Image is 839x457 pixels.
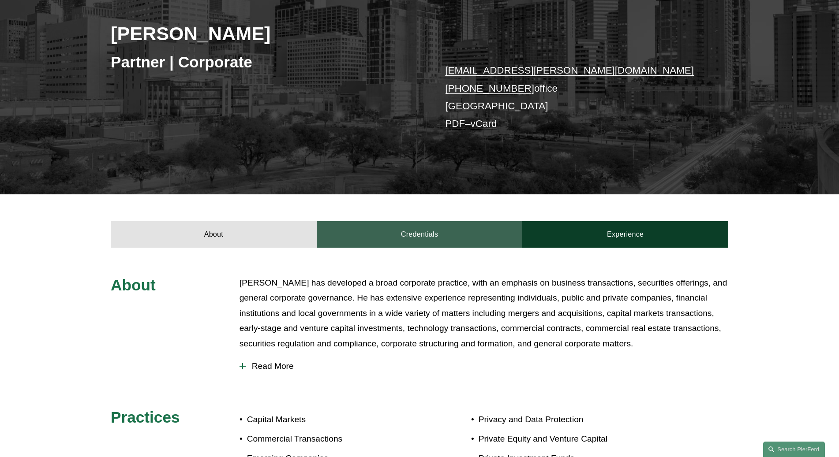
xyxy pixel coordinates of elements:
button: Read More [240,355,728,378]
a: PDF [445,118,465,129]
p: Privacy and Data Protection [479,412,677,427]
a: [PHONE_NUMBER] [445,83,534,94]
a: About [111,221,317,248]
p: Capital Markets [247,412,419,427]
p: Private Equity and Venture Capital [479,431,677,447]
a: vCard [471,118,497,129]
span: Read More [246,361,728,371]
a: Experience [522,221,728,248]
p: [PERSON_NAME] has developed a broad corporate practice, with an emphasis on business transactions... [240,275,728,352]
a: Credentials [317,221,523,248]
h3: Partner | Corporate [111,52,419,72]
a: Search this site [763,442,825,457]
p: Commercial Transactions [247,431,419,447]
span: Practices [111,409,180,426]
a: [EMAIL_ADDRESS][PERSON_NAME][DOMAIN_NAME] [445,65,694,76]
p: office [GEOGRAPHIC_DATA] – [445,62,702,133]
h2: [PERSON_NAME] [111,22,419,45]
span: About [111,276,156,294]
